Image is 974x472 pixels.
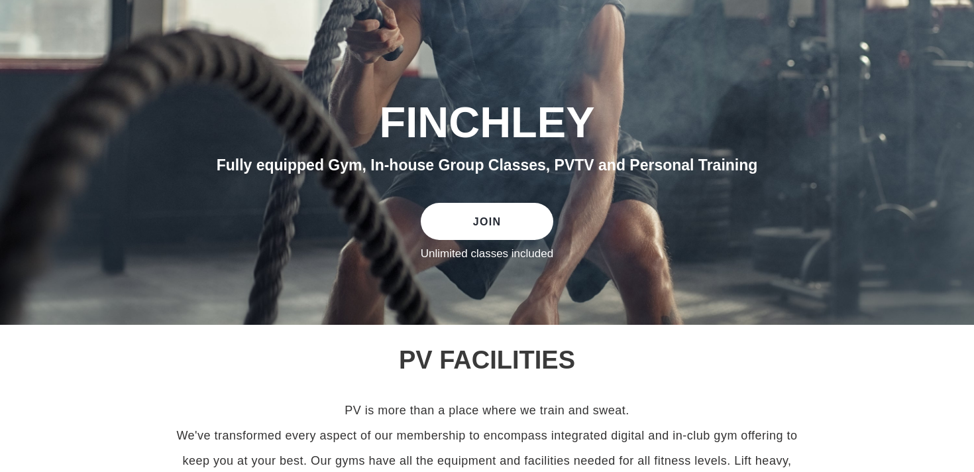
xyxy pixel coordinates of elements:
h2: PV FACILITIES [126,345,848,375]
span: Fully equipped Gym, In-house Group Classes, PVTV and Personal Training [217,156,758,174]
a: JOIN [421,203,553,240]
label: Unlimited classes included [421,247,553,261]
h2: FINCHLEY [126,97,848,148]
